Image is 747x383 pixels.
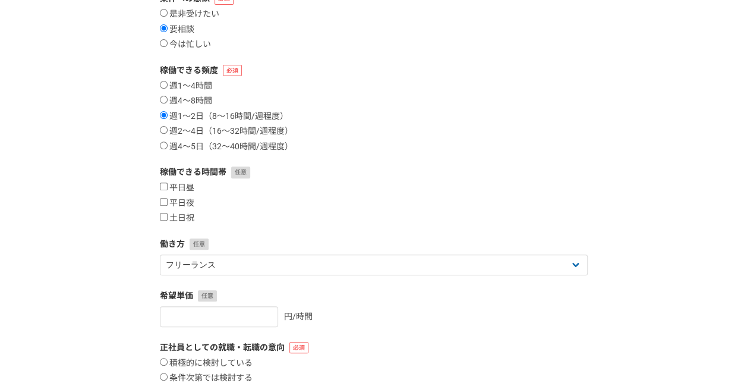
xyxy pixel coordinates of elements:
input: 週4〜8時間 [160,96,168,103]
label: 正社員としての就職・転職の意向 [160,341,588,354]
input: 条件次第では検討する [160,373,168,381]
input: 平日昼 [160,183,168,190]
label: 平日昼 [160,183,194,193]
label: 平日夜 [160,198,194,209]
label: 稼働できる時間帯 [160,166,588,178]
label: 今は忙しい [160,39,211,50]
label: 是非受けたい [160,9,219,20]
label: 稼働できる頻度 [160,64,588,77]
label: 週1〜2日（8〜16時間/週程度） [160,111,288,122]
label: 週4〜5日（32〜40時間/週程度） [160,142,293,152]
label: 週4〜8時間 [160,96,212,106]
span: 円/時間 [284,312,313,321]
input: 今は忙しい [160,39,168,47]
label: 要相談 [160,24,194,35]
label: 週1〜4時間 [160,81,212,92]
input: 要相談 [160,24,168,32]
input: 週4〜5日（32〜40時間/週程度） [160,142,168,149]
input: 平日夜 [160,198,168,206]
input: 積極的に検討している [160,358,168,366]
label: 働き方 [160,238,588,250]
input: 土日祝 [160,213,168,221]
input: 是非受けたい [160,9,168,17]
label: 希望単価 [160,290,588,302]
input: 週2〜4日（16〜32時間/週程度） [160,126,168,134]
input: 週1〜2日（8〜16時間/週程度） [160,111,168,119]
label: 週2〜4日（16〜32時間/週程度） [160,126,293,137]
label: 土日祝 [160,213,194,224]
label: 積極的に検討している [160,358,253,369]
input: 週1〜4時間 [160,81,168,89]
